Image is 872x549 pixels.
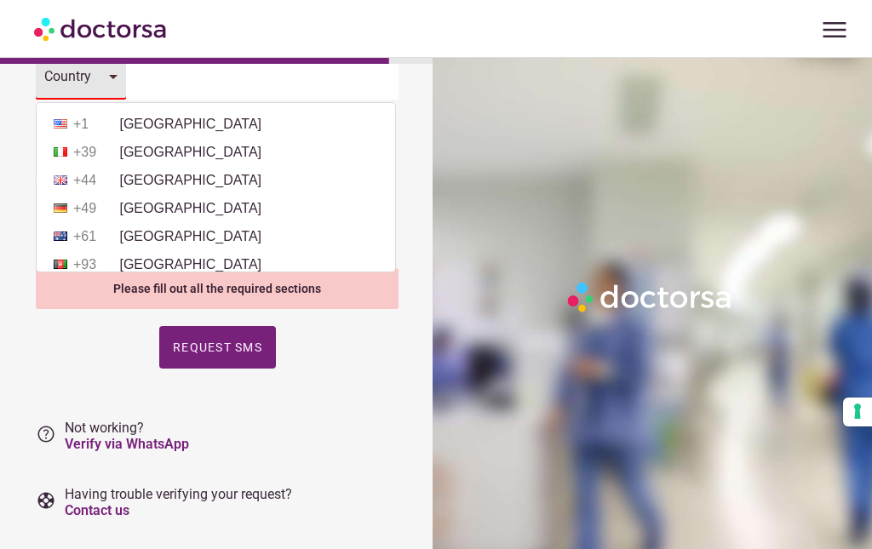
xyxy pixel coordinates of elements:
div: Country [44,68,92,84]
li: [GEOGRAPHIC_DATA] [45,140,387,165]
span: +93 [73,257,116,272]
span: +39 [73,145,116,160]
div: You'll receive a text message with a code. Standard carrier fees may apply. [36,100,399,140]
i: support [36,490,56,511]
div: Please fill out all the required sections [36,268,399,309]
img: Doctorsa.com [34,9,169,48]
span: +61 [73,229,116,244]
span: +1 [73,117,116,132]
li: [GEOGRAPHIC_DATA] [45,196,387,221]
span: +44 [73,173,116,188]
button: Request SMS [159,326,276,369]
a: Contact us [65,502,129,518]
li: [GEOGRAPHIC_DATA] [45,252,387,277]
span: menu [818,14,851,46]
span: +49 [73,201,116,216]
li: [GEOGRAPHIC_DATA] [45,168,387,193]
span: Having trouble verifying your request? [65,486,292,518]
i: help [36,424,56,444]
a: Verify via WhatsApp [65,436,189,452]
li: [GEOGRAPHIC_DATA] [45,224,387,249]
img: Logo-Doctorsa-trans-White-partial-flat.png [563,277,737,317]
span: Request SMS [173,340,262,354]
li: [GEOGRAPHIC_DATA] [45,112,387,137]
span: Not working? [65,420,189,452]
button: Your consent preferences for tracking technologies [843,397,872,426]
